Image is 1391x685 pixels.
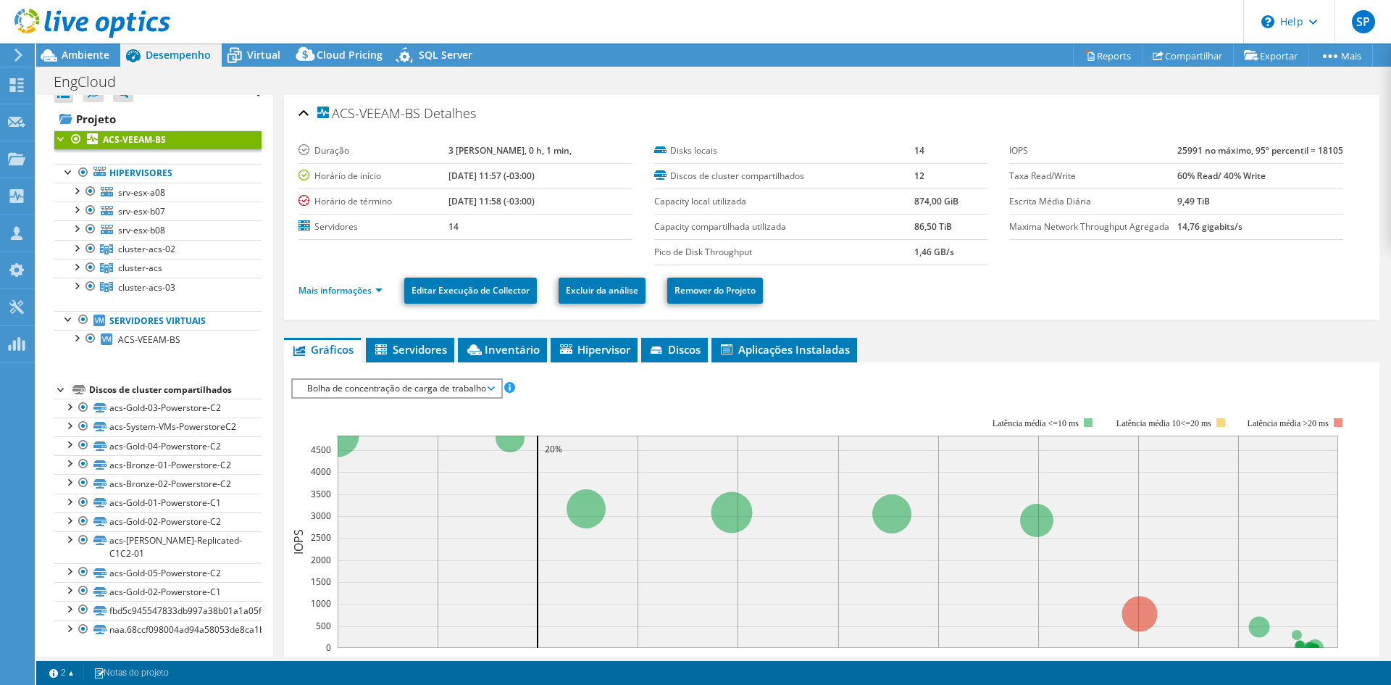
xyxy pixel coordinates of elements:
[54,494,262,512] a: acs-Gold-01-Powerstore-C1
[54,164,262,183] a: Hipervisores
[914,144,924,157] b: 14
[558,342,630,357] span: Hipervisor
[291,342,354,357] span: Gráficos
[54,130,262,149] a: ACS-VEEAM-BS
[465,342,540,357] span: Inventário
[1142,44,1234,67] a: Compartilhar
[1029,655,1047,668] text: 70%
[1261,15,1274,28] svg: \n
[1009,169,1177,183] label: Taxa Read/Write
[1129,655,1147,668] text: 80%
[1116,418,1211,428] tspan: Latência média 10<=20 ms
[419,48,472,62] span: SQL Server
[448,195,535,207] b: [DATE] 11:58 (-03:00)
[54,330,262,349] a: ACS-VEEAM-BS
[54,512,262,531] a: acs-Gold-02-Powerstore-C2
[54,311,262,330] a: Servidores virtuais
[316,620,331,632] text: 500
[311,510,331,522] text: 3000
[654,194,914,209] label: Capacity local utilizada
[719,342,850,357] span: Aplicações Instaladas
[654,220,914,234] label: Capacity compartilhada utilizada
[914,170,924,182] b: 12
[54,259,262,278] a: cluster-acs
[298,194,448,209] label: Horário de término
[39,664,84,682] a: 2
[118,243,175,255] span: cluster-acs-02
[300,380,493,397] span: Bolha de concentração de carga de trabalho
[54,455,262,474] a: acs-Bronze-01-Powerstore-C2
[54,240,262,259] a: cluster-acs-02
[54,531,262,563] a: acs-[PERSON_NAME]-Replicated-C1C2-01
[404,278,537,304] a: Editar Execução de Collector
[373,342,447,357] span: Servidores
[648,342,701,357] span: Discos
[1248,418,1329,428] text: Latência média >20 ms
[311,576,331,588] text: 1500
[1177,170,1266,182] b: 60% Read/ 40% Write
[930,655,947,668] text: 60%
[54,183,262,202] a: srv-esx-a08
[1233,44,1309,67] a: Exportar
[62,48,109,62] span: Ambiente
[54,278,262,296] a: cluster-acs-03
[448,144,572,157] b: 3 [PERSON_NAME], 0 h, 1 min,
[529,655,546,668] text: 20%
[559,278,646,304] a: Excluir da análise
[118,333,180,346] span: ACS-VEEAM-BS
[424,104,476,122] span: Detalhes
[629,655,646,668] text: 30%
[1308,44,1373,67] a: Mais
[1177,220,1242,233] b: 14,76 gigabits/s
[914,220,952,233] b: 86,50 TiB
[54,474,262,493] a: acs-Bronze-02-Powerstore-C2
[1009,194,1177,209] label: Escrita Média Diária
[654,144,914,158] label: Disks locais
[914,195,958,207] b: 874,00 GiB
[1229,655,1247,668] text: 90%
[317,107,420,121] span: ACS-VEEAM-BS
[54,563,262,582] a: acs-Gold-05-Powerstore-C2
[429,655,446,668] text: 10%
[1009,144,1177,158] label: IOPS
[247,48,280,62] span: Virtual
[311,554,331,566] text: 2000
[54,582,262,601] a: acs-Gold-02-Powerstore-C1
[54,436,262,455] a: acs-Gold-04-Powerstore-C2
[654,245,914,260] label: Pico de Disk Throughput
[146,48,211,62] span: Desempenho
[54,399,262,418] a: acs-Gold-03-Powerstore-C2
[54,620,262,639] a: naa.68ccf098004ad94a58053de8ca1b6f64
[545,443,562,455] text: 20%
[448,170,535,182] b: [DATE] 11:57 (-03:00)
[118,281,175,294] span: cluster-acs-03
[311,444,331,456] text: 4500
[311,531,331,544] text: 2500
[118,224,165,236] span: srv-esx-b08
[317,48,383,62] span: Cloud Pricing
[298,169,448,183] label: Horário de início
[118,262,162,274] span: cluster-acs
[103,133,166,146] b: ACS-VEEAM-BS
[89,381,262,399] div: Discos de cluster compartilhados
[326,642,331,654] text: 0
[1009,220,1177,234] label: Maxima Network Throughput Agregada
[118,186,165,199] span: srv-esx-a08
[654,169,914,183] label: Discos de cluster compartilhados
[914,246,954,258] b: 1,46 GB/s
[83,664,179,682] a: Notas do projeto
[332,655,344,668] text: 0%
[298,144,448,158] label: Duração
[1177,144,1343,157] b: 25991 no máximo, 95º percentil = 18105
[311,597,331,610] text: 1000
[54,601,262,620] a: fbd5c945547833db997a38b01a1a05f3
[1352,10,1375,33] span: SP
[54,418,262,436] a: acs-System-VMs-PowerstoreC2
[1327,655,1350,668] text: 100%
[54,202,262,220] a: srv-esx-b07
[298,220,448,234] label: Servidores
[667,278,763,304] a: Remover do Projeto
[54,220,262,239] a: srv-esx-b08
[291,529,306,555] text: IOPS
[311,465,331,478] text: 4000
